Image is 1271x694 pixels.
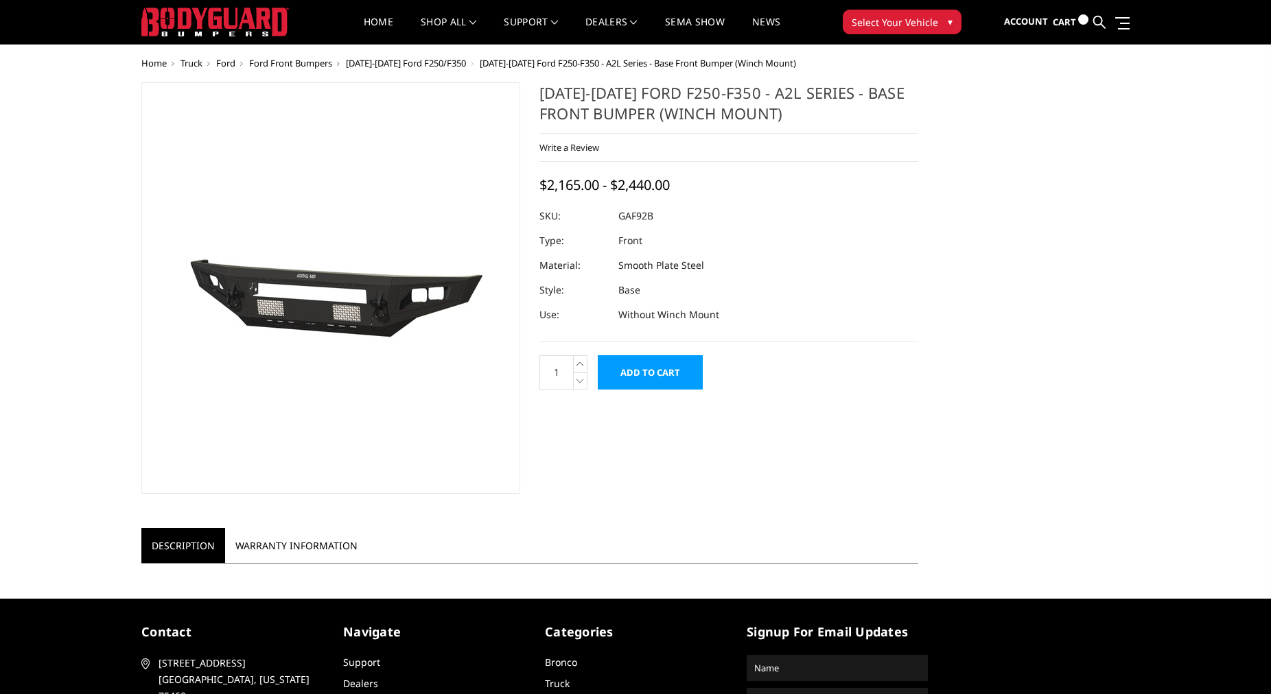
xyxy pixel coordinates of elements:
[343,623,524,641] h5: Navigate
[159,191,502,386] img: 1992-1998 Ford F250-F350 - A2L Series - Base Front Bumper (Winch Mount)
[1004,3,1048,40] a: Account
[343,656,380,669] a: Support
[948,14,953,29] span: ▾
[180,57,202,69] a: Truck
[504,17,558,44] a: Support
[618,302,719,327] dd: Without Winch Mount
[216,57,235,69] a: Ford
[141,528,225,563] a: Description
[598,355,703,390] input: Add to Cart
[618,228,642,253] dd: Front
[539,82,918,134] h1: [DATE]-[DATE] Ford F250-F350 - A2L Series - Base Front Bumper (Winch Mount)
[1004,15,1048,27] span: Account
[852,15,938,29] span: Select Your Vehicle
[749,657,926,679] input: Name
[141,82,520,494] a: 1992-1998 Ford F250-F350 - A2L Series - Base Front Bumper (Winch Mount)
[346,57,466,69] a: [DATE]-[DATE] Ford F250/F350
[539,253,608,278] dt: Material:
[539,204,608,228] dt: SKU:
[539,278,608,302] dt: Style:
[141,57,167,69] a: Home
[539,228,608,253] dt: Type:
[618,204,653,228] dd: GAF92B
[665,17,725,44] a: SEMA Show
[545,623,726,641] h5: Categories
[585,17,638,44] a: Dealers
[843,10,961,34] button: Select Your Vehicle
[480,57,796,69] span: [DATE]-[DATE] Ford F250-F350 - A2L Series - Base Front Bumper (Winch Mount)
[343,677,378,690] a: Dealers
[141,623,323,641] h5: contact
[141,8,289,36] img: BODYGUARD BUMPERS
[364,17,393,44] a: Home
[545,656,577,669] a: Bronco
[1053,3,1088,41] a: Cart
[539,302,608,327] dt: Use:
[539,141,599,154] a: Write a Review
[752,17,780,44] a: News
[747,623,928,641] h5: signup for email updates
[618,253,704,278] dd: Smooth Plate Steel
[539,176,670,194] span: $2,165.00 - $2,440.00
[421,17,476,44] a: shop all
[618,278,640,302] dd: Base
[249,57,332,69] a: Ford Front Bumpers
[225,528,368,563] a: Warranty Information
[1053,16,1076,28] span: Cart
[545,677,570,690] a: Truck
